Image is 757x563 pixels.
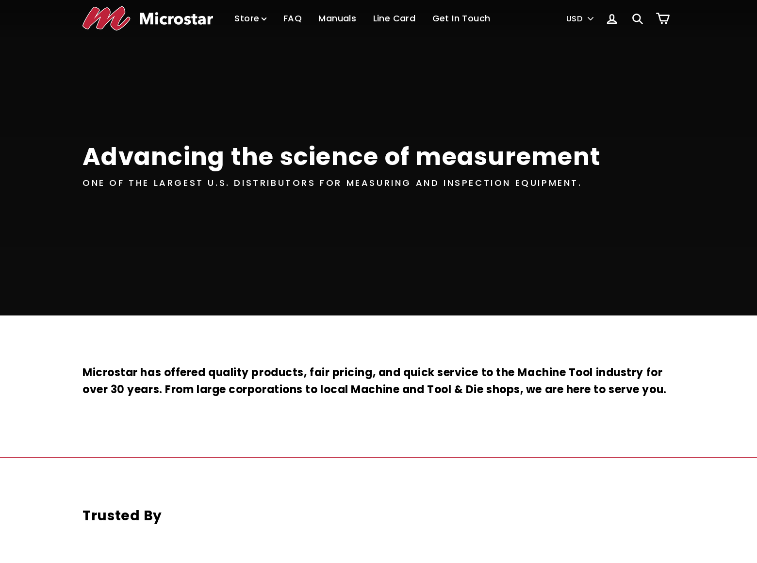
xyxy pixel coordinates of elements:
[366,4,423,33] a: Line Card
[82,6,213,31] img: Microstar Electronics
[82,364,675,398] h3: Microstar has offered quality products, fair pricing, and quick service to the Machine Tool indus...
[227,4,274,33] a: Store
[276,4,309,33] a: FAQ
[82,506,675,525] h2: Trusted By
[311,4,363,33] a: Manuals
[425,4,498,33] a: Get In Touch
[227,4,497,33] ul: Primary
